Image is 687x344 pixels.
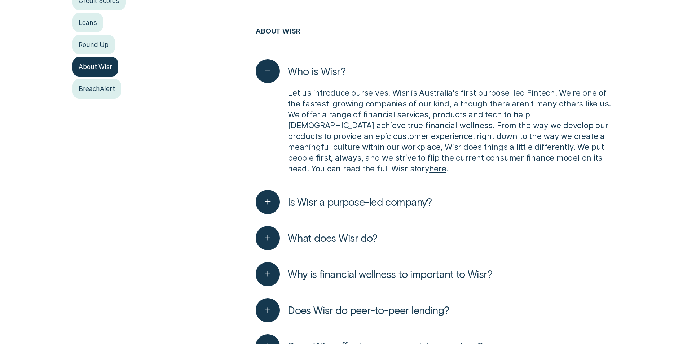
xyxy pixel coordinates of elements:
[72,79,122,98] a: BreachAlert
[256,262,492,286] button: Why is financial wellness to important to Wisr?
[288,195,432,208] span: Is Wisr a purpose-led company?
[256,226,377,250] button: What does Wisr do?
[256,298,449,322] button: Does Wisr do peer-to-peer lending?
[429,164,446,173] a: here
[256,190,432,214] button: Is Wisr a purpose-led company?
[288,87,615,174] p: Let us introduce ourselves. Wisr is Australia's first purpose-led Fintech. We're one of the faste...
[72,35,115,54] a: Round Up
[288,267,492,280] span: Why is financial wellness to important to Wisr?
[288,231,378,244] span: What does Wisr do?
[288,65,345,78] span: Who is Wisr?
[256,27,615,53] h3: About Wisr
[72,13,104,32] a: Loans
[288,304,449,317] span: Does Wisr do peer-to-peer lending?
[256,59,345,83] button: Who is Wisr?
[72,57,119,76] a: About Wisr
